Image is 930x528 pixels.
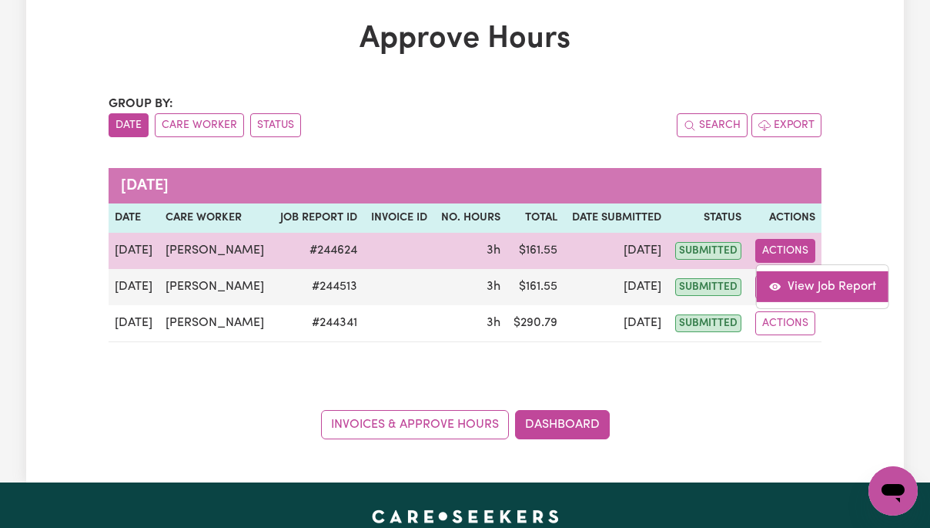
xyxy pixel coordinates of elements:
[109,98,173,110] span: Group by:
[564,305,667,342] td: [DATE]
[756,264,889,309] div: Actions
[159,305,273,342] td: [PERSON_NAME]
[273,233,363,269] td: # 244624
[677,113,748,137] button: Search
[564,203,667,233] th: Date Submitted
[109,305,159,342] td: [DATE]
[755,311,815,335] button: Actions
[321,410,509,439] a: Invoices & Approve Hours
[273,305,363,342] td: # 244341
[757,271,888,302] a: View job report 244624
[487,281,500,293] span: 3 hours
[487,244,500,257] span: 3 hours
[507,305,564,342] td: $ 290.79
[159,269,273,305] td: [PERSON_NAME]
[507,233,564,269] td: $ 161.55
[250,113,301,137] button: sort invoices by paid status
[109,269,159,305] td: [DATE]
[155,113,244,137] button: sort invoices by care worker
[109,233,159,269] td: [DATE]
[109,203,159,233] th: Date
[273,269,363,305] td: # 244513
[751,113,821,137] button: Export
[748,203,821,233] th: Actions
[433,203,507,233] th: No. Hours
[675,314,741,332] span: submitted
[564,269,667,305] td: [DATE]
[507,269,564,305] td: $ 161.55
[507,203,564,233] th: Total
[372,510,559,523] a: Careseekers home page
[564,233,667,269] td: [DATE]
[159,203,273,233] th: Care worker
[109,113,149,137] button: sort invoices by date
[675,242,741,260] span: submitted
[273,203,363,233] th: Job Report ID
[109,168,821,203] caption: [DATE]
[363,203,433,233] th: Invoice ID
[667,203,748,233] th: Status
[868,466,918,516] iframe: Button to launch messaging window
[487,317,500,329] span: 3 hours
[755,239,815,263] button: Actions
[109,21,821,58] h1: Approve Hours
[515,410,610,439] a: Dashboard
[675,278,741,296] span: submitted
[159,233,273,269] td: [PERSON_NAME]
